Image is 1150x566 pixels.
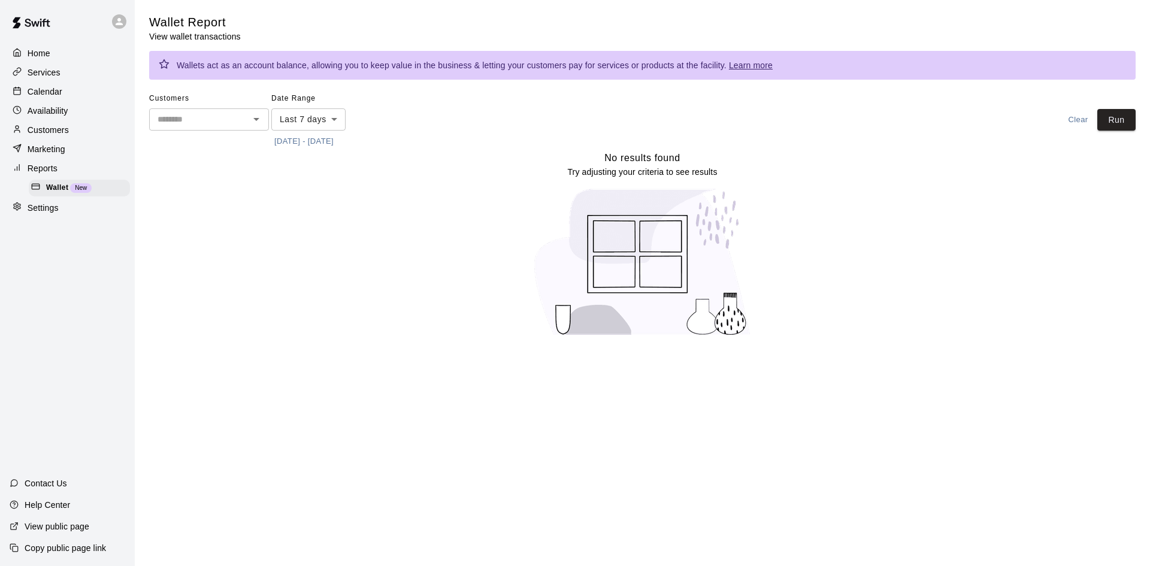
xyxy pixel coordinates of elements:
p: Customers [28,124,69,136]
span: Date Range [271,89,376,108]
p: Reports [28,162,57,174]
a: Marketing [10,140,125,158]
p: Contact Us [25,477,67,489]
a: Learn more [729,60,773,70]
a: Reports [10,159,125,177]
p: Services [28,66,60,78]
a: Services [10,63,125,81]
p: Settings [28,202,59,214]
a: Availability [10,102,125,120]
span: Customers [149,89,269,108]
h5: Wallet Report [149,14,241,31]
a: Calendar [10,83,125,101]
span: New [70,184,92,191]
p: Home [28,47,50,59]
a: WalletNew [29,178,135,197]
a: Settings [10,199,125,217]
img: No results found [523,178,762,346]
button: Clear [1059,109,1097,131]
p: Help Center [25,499,70,511]
span: Wallet [46,182,68,194]
div: Wallets act as an account balance, allowing you to keep value in the business & letting your cust... [177,55,773,76]
p: Copy public page link [25,542,106,554]
p: View wallet transactions [149,31,241,43]
button: Run [1097,109,1136,131]
button: [DATE] - [DATE] [271,132,337,151]
p: View public page [25,520,89,532]
p: Marketing [28,143,65,155]
a: Home [10,44,125,62]
div: Last 7 days [271,108,346,131]
button: Open [248,111,265,128]
a: Customers [10,121,125,139]
p: Availability [28,105,68,117]
p: Calendar [28,86,62,98]
h6: No results found [604,150,680,166]
p: Try adjusting your criteria to see results [567,166,717,178]
div: WalletNew [29,180,130,196]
